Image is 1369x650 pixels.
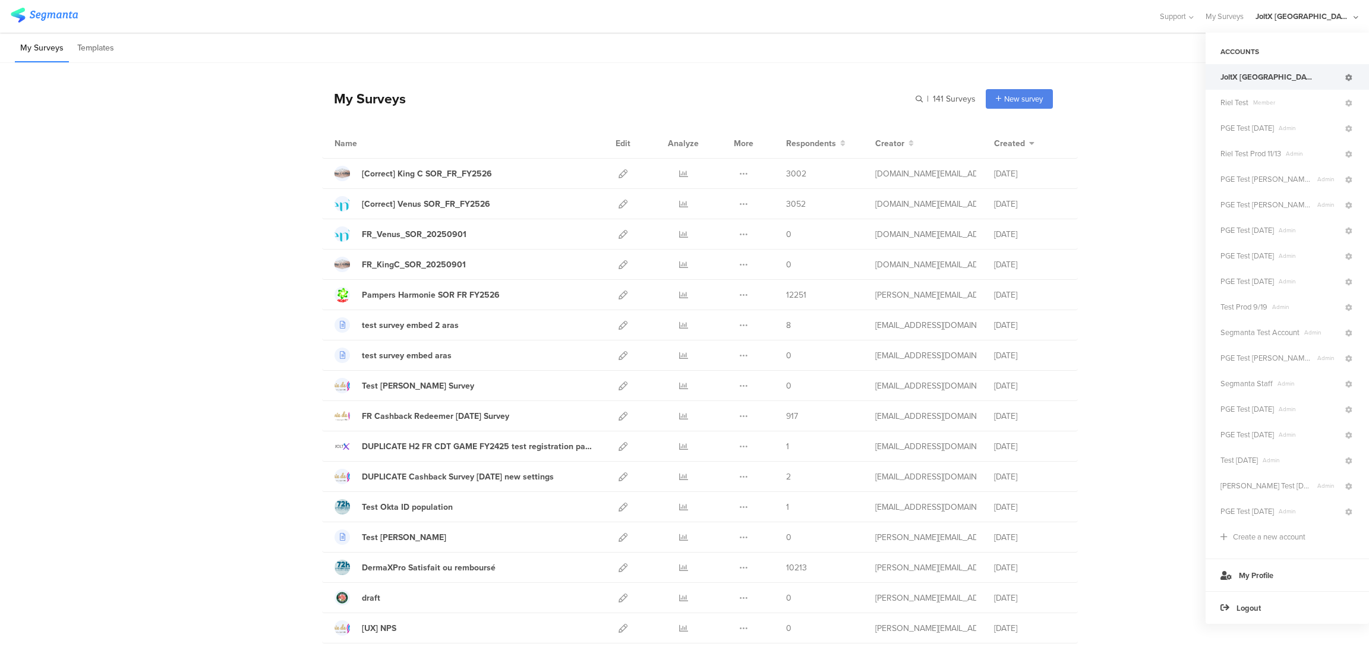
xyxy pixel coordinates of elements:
div: [DATE] [994,592,1065,604]
div: Test Okta ID population [362,501,453,513]
span: PGE Test 4.30.24 [1220,276,1274,287]
a: DUPLICATE H2 FR CDT GAME FY2425 test registration page removed [335,438,592,454]
span: | [925,93,930,105]
span: 3052 [786,198,806,210]
a: FR_Venus_SOR_20250901 [335,226,466,242]
div: ozkan.a@pg.com [875,319,976,332]
div: [DATE] [994,380,1065,392]
span: Created [994,137,1025,150]
button: Created [994,137,1034,150]
div: ozkan.a@pg.com [875,349,976,362]
div: Pampers Harmonie SOR FR FY2526 [362,289,500,301]
div: DermaXPro Satisfait ou remboursé [362,561,496,574]
div: [DATE] [994,622,1065,635]
div: Name [335,137,406,150]
span: 0 [786,531,791,544]
span: Riel Test [1220,97,1248,108]
div: FR_Venus_SOR_20250901 [362,228,466,241]
div: [DATE] [994,531,1065,544]
div: Test Ioana [362,531,446,544]
span: PGE Test 2.28.24 [1220,403,1274,415]
div: Test Laurine Cashback Survey [362,380,474,392]
div: ACCOUNTS [1206,42,1369,62]
div: Analyze [665,128,701,158]
span: Admin [1313,175,1343,184]
a: My Profile [1206,559,1369,591]
span: Admin [1274,251,1343,260]
span: Admin [1274,507,1343,516]
div: sampieri.j@pg.com [875,289,976,301]
span: 0 [786,380,791,392]
span: Riel Test Prod 11/13 [1220,148,1281,159]
a: [UX] NPS [335,620,396,636]
span: Admin [1313,354,1343,362]
div: jones.aj.11@pg.com [875,561,976,574]
span: Test Prod 9/19 [1220,301,1267,313]
span: Admin [1274,405,1343,414]
span: Admin [1267,302,1343,311]
a: DermaXPro Satisfait ou remboursé [335,560,496,575]
div: [DATE] [994,168,1065,180]
span: PGE Test 4.3.24 [1220,506,1274,517]
span: Test 2/7/24 [1220,455,1258,466]
div: [Correct] King C SOR_FR_FY2526 [362,168,492,180]
a: Test [PERSON_NAME] Survey [335,378,474,393]
span: Respondents [786,137,836,150]
span: 10213 [786,561,807,574]
span: Admin [1313,200,1343,209]
a: [Correct] King C SOR_FR_FY2526 [335,166,492,181]
span: PGE Test Riel 10.08.24 [1220,173,1313,185]
a: Pampers Harmonie SOR FR FY2526 [335,287,500,302]
span: 0 [786,592,791,604]
div: [DATE] [994,289,1065,301]
span: PGE Test Riel 6.5.24 [1220,352,1313,364]
span: 0 [786,228,791,241]
img: segmanta logo [11,8,78,23]
span: PGE Test 4.8.24 [1220,122,1274,134]
div: test survey embed 2 aras [362,319,459,332]
a: test survey embed aras [335,348,452,363]
div: DUPLICATE H2 FR CDT GAME FY2425 test registration page removed [362,440,592,453]
a: [Correct] Venus SOR_FR_FY2526 [335,196,490,212]
span: Riel Test 1/9/24 [1220,480,1313,491]
span: Admin [1274,226,1343,235]
div: benetou.ib@pg.com [875,531,976,544]
a: Test [PERSON_NAME] [335,529,446,545]
div: More [731,128,756,158]
div: JoltX [GEOGRAPHIC_DATA] [1256,11,1351,22]
div: gommers.ag@pg.com [875,258,976,271]
span: Admin [1258,456,1343,465]
a: DUPLICATE Cashback Survey [DATE] new settings [335,469,554,484]
div: test survey embed aras [362,349,452,362]
a: test survey embed 2 aras [335,317,459,333]
span: 0 [786,258,791,271]
span: 8 [786,319,791,332]
div: gommers.ag@pg.com [875,228,976,241]
span: 3002 [786,168,806,180]
span: Segmanta Staff [1220,378,1273,389]
span: 1 [786,440,789,453]
span: Admin [1313,481,1343,490]
div: DUPLICATE Cashback Survey October 2024 new settings [362,471,554,483]
span: PGE Test 6.19.24 [1220,225,1274,236]
span: PGE Test 7.10.24 [1220,250,1274,261]
div: [DATE] [994,319,1065,332]
span: Member [1248,98,1343,107]
span: 1 [786,501,789,513]
span: 141 Surveys [933,93,976,105]
div: Create a new account [1233,531,1305,542]
span: 0 [786,622,791,635]
div: [DATE] [994,349,1065,362]
span: Admin [1274,124,1343,132]
div: debout.ld@pg.com [875,440,976,453]
span: Segmanta Test Account [1220,327,1299,338]
span: JoltX France [1220,71,1313,83]
div: malestic.lm@pg.com [875,410,976,422]
span: Admin [1274,277,1343,286]
a: FR Cashback Redeemer [DATE] Survey [335,408,509,424]
button: Creator [875,137,914,150]
div: [Correct] Venus SOR_FR_FY2526 [362,198,490,210]
span: New survey [1004,93,1043,105]
div: FR_KingC_SOR_20250901 [362,258,466,271]
span: PGE Test 3.24.25 [1220,429,1274,440]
